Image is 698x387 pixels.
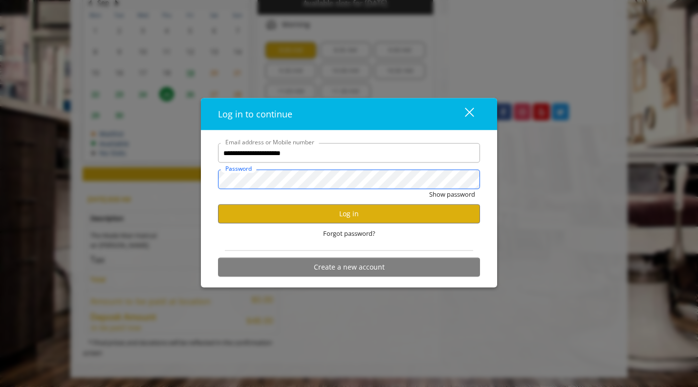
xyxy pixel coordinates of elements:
label: Email address or Mobile number [220,137,319,147]
input: Email address or Mobile number [218,143,480,163]
button: close dialog [447,104,480,124]
button: Create a new account [218,257,480,276]
button: Log in [218,204,480,223]
button: Show password [429,189,475,200]
input: Password [218,170,480,189]
label: Password [220,164,257,173]
span: Log in to continue [218,108,292,120]
div: close dialog [454,107,473,121]
span: Forgot password? [323,228,375,239]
